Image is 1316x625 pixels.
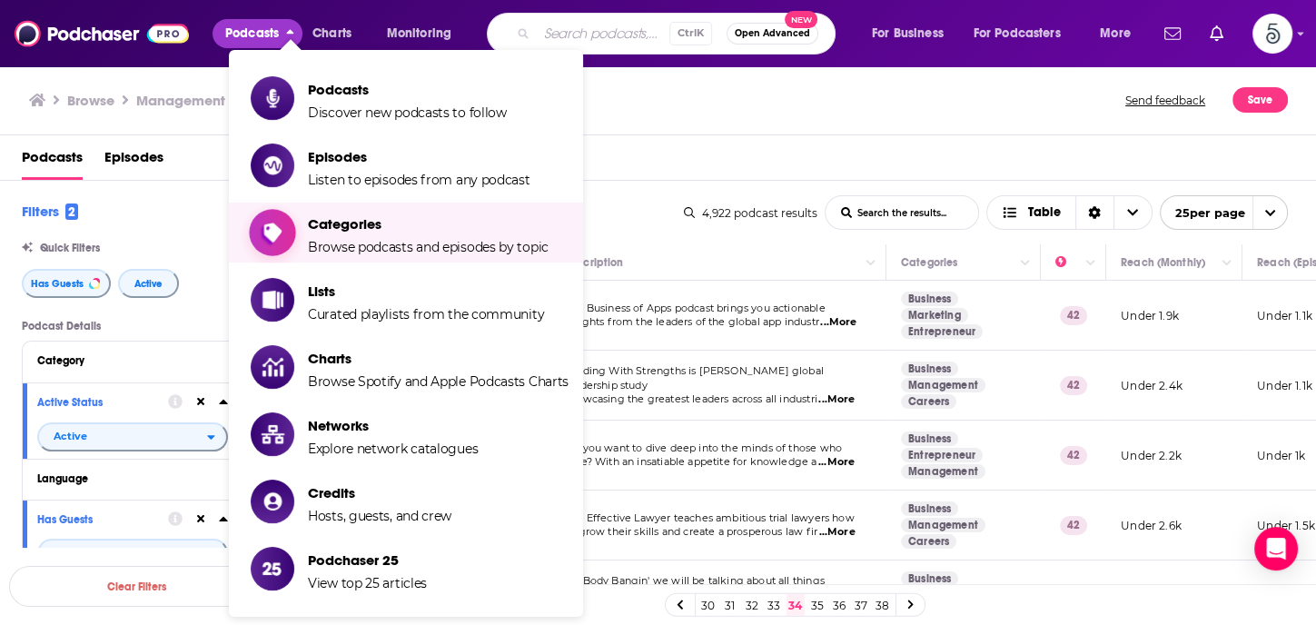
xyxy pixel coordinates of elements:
span: Active [54,432,87,441]
div: Language [37,472,216,485]
span: Browse podcasts and episodes by topic [308,239,549,255]
h1: Management [136,92,225,109]
a: Show notifications dropdown [1157,18,1188,49]
p: Under 1.1k [1257,378,1312,393]
div: Sort Direction [1075,196,1113,229]
button: Send feedback [1120,87,1211,113]
span: For Podcasters [974,21,1061,46]
a: Charts [301,19,362,48]
button: open menu [859,19,966,48]
div: Category [37,354,216,367]
span: Explore network catalogues [308,441,478,457]
a: Browse [67,92,114,109]
span: ...More [818,392,855,407]
button: Category [37,349,228,372]
span: insights from the leaders of the global app industr [565,315,819,328]
span: Table [1028,206,1061,219]
div: Has Guests [37,513,156,526]
button: Column Actions [860,253,882,274]
button: open menu [374,19,475,48]
span: Charts [308,350,569,367]
button: Column Actions [1080,253,1102,274]
a: 36 [830,594,848,616]
button: close menu [213,19,302,48]
span: Monitoring [387,21,451,46]
span: Quick Filters [40,242,100,254]
div: Categories [901,252,957,273]
button: Clear Filters [9,566,263,607]
span: Ctrl K [669,22,712,45]
div: 4,922 podcast results [684,206,817,220]
span: Listen to episodes from any podcast [308,172,530,188]
span: The Business of Apps podcast brings you actionable [565,302,826,314]
h2: filter dropdown [37,539,228,568]
span: More [1100,21,1131,46]
p: 42 [1060,376,1087,394]
a: Management [901,464,985,479]
span: Charts [312,21,351,46]
span: Open Advanced [735,29,810,38]
button: Has Guests [37,508,168,531]
h2: Filters [22,203,78,220]
span: Categories [308,215,549,233]
a: Entrepreneur [901,324,983,339]
span: Do you want to dive deep into the minds of those who [565,441,842,454]
a: 37 [852,594,870,616]
a: Entrepreneur [901,448,983,462]
button: Column Actions [1216,253,1238,274]
span: View top 25 articles [308,575,427,591]
span: Episodes [308,148,530,165]
a: 30 [699,594,717,616]
img: Podchaser - Follow, Share and Rate Podcasts [15,16,189,51]
span: Active [134,279,163,289]
a: Business [901,432,958,446]
span: Curated playlists from the community [308,306,544,322]
span: Browse Spotify and Apple Podcasts Charts [308,373,569,390]
span: Podcasts [225,21,279,46]
button: open menu [1160,195,1288,230]
span: The Effective Lawyer teaches ambitious trial lawyers how [565,511,855,524]
button: Choose View [986,195,1153,230]
a: Management [901,378,985,392]
button: Active [118,269,179,298]
span: showcasing the greatest leaders across all industri [565,392,817,405]
a: Business [901,501,958,516]
span: dare? With an insatiable appetite for knowledge a [565,455,816,468]
span: Discover new podcasts to follow [308,104,507,121]
span: Podchaser 25 [308,551,427,569]
input: Search podcasts, credits, & more... [537,19,669,48]
button: Show profile menu [1252,14,1292,54]
span: 25 per page [1161,199,1245,227]
a: Show notifications dropdown [1202,18,1231,49]
button: open menu [37,422,228,451]
p: Under 1.1k [1257,308,1312,323]
a: Episodes [104,143,163,180]
span: Credits [308,484,451,501]
p: Under 1.5k [1257,518,1315,533]
p: Under 1.9k [1121,308,1179,323]
a: Podcasts [22,143,83,180]
a: 34 [787,594,805,616]
img: User Profile [1252,14,1292,54]
a: Careers [901,394,956,409]
span: Logged in as Spiral5-G2 [1252,14,1292,54]
span: ...More [818,525,855,540]
a: 38 [874,594,892,616]
a: Management [901,518,985,532]
span: ...More [818,455,855,470]
button: Column Actions [1014,253,1036,274]
button: open menu [962,19,1087,48]
button: Language [37,467,228,490]
span: Lists [308,283,544,300]
p: Podcast Details [22,320,243,332]
a: Careers [901,534,956,549]
a: Business [901,292,958,306]
span: Leading With Strengths is [PERSON_NAME] global leadership study [565,364,824,392]
p: Under 2.6k [1121,518,1182,533]
p: Under 2.2k [1121,448,1182,463]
